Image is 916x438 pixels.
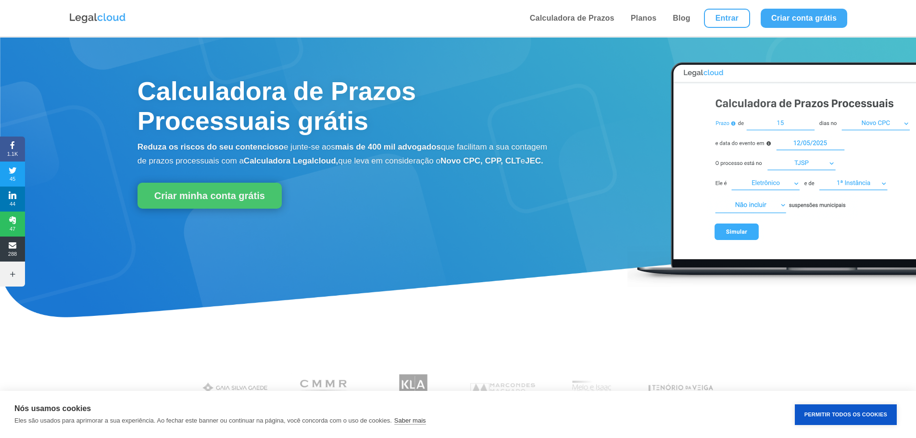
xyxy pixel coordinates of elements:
img: Calculadora de Prazos Processuais Legalcloud [627,52,916,288]
b: mais de 400 mil advogados [335,142,441,151]
img: Koury Lopes Advogados [376,369,450,410]
b: Calculadora Legalcloud, [244,156,339,165]
img: Tenório da Veiga Advogados [644,369,717,410]
img: Costa Martins Meira Rinaldi Advogados [288,369,361,410]
b: Novo CPC, CPP, CLT [440,156,521,165]
b: Reduza os riscos do seu contencioso [138,142,284,151]
img: Marcondes Machado Advogados utilizam a Legalcloud [466,369,540,410]
p: e junte-se aos que facilitam a sua contagem de prazos processuais com a que leva em consideração o e [138,140,550,168]
img: Logo da Legalcloud [69,12,126,25]
img: Profissionais do escritório Melo e Isaac Advogados utilizam a Legalcloud [555,369,628,410]
button: Permitir Todos os Cookies [795,404,897,425]
a: Criar minha conta grátis [138,183,282,209]
a: Saber mais [394,417,426,425]
img: Gaia Silva Gaede Advogados Associados [199,369,272,410]
a: Entrar [704,9,750,28]
a: Criar conta grátis [761,9,847,28]
strong: Nós usamos cookies [14,404,91,413]
span: Calculadora de Prazos Processuais grátis [138,76,416,135]
p: Eles são usados para aprimorar a sua experiência. Ao fechar este banner ou continuar na página, v... [14,417,392,424]
b: JEC. [525,156,543,165]
a: Calculadora de Prazos Processuais Legalcloud [627,281,916,289]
